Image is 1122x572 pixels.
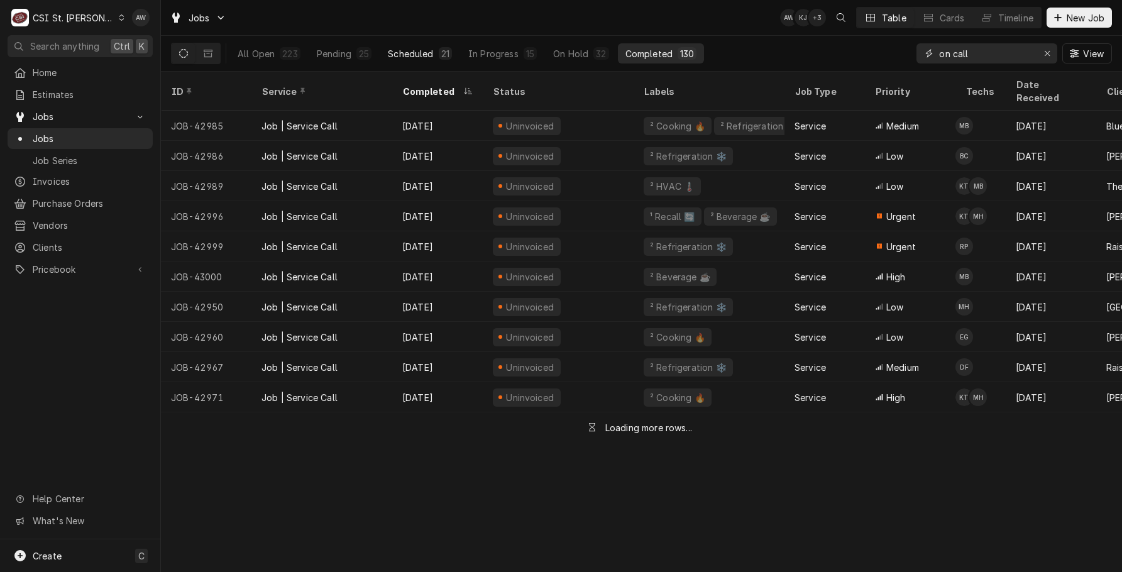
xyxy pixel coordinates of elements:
span: Clients [33,241,146,254]
div: ² HVAC 🌡️ [649,180,696,193]
span: High [886,270,906,283]
div: Service [795,119,826,133]
button: Search anythingCtrlK [8,35,153,57]
span: Vendors [33,219,146,232]
div: Service [795,210,826,223]
div: ² Refrigeration ❄️ [649,240,728,253]
div: MB [955,117,973,135]
div: Uninvoiced [505,300,556,314]
div: Alexandria Wilp's Avatar [780,9,798,26]
div: ¹ Recall 🔄 [649,210,696,223]
span: What's New [33,514,145,527]
div: ² Refrigeration ❄️ [649,300,728,314]
div: In Progress [468,47,519,60]
div: Moe Hamed's Avatar [969,207,987,225]
div: Date Received [1016,78,1084,104]
div: ² Beverage ☕️ [709,210,772,223]
div: Uninvoiced [505,361,556,374]
div: Uninvoiced [505,331,556,344]
div: 130 [680,47,694,60]
div: Service [795,391,826,404]
span: New Job [1064,11,1107,25]
span: Medium [886,119,919,133]
div: David Ford's Avatar [955,358,973,376]
div: [DATE] [1006,292,1096,322]
div: JOB-42950 [161,292,251,322]
div: ² Cooking 🔥 [649,391,707,404]
div: Service [795,180,826,193]
div: Moe Hamed's Avatar [969,388,987,406]
span: Purchase Orders [33,197,146,210]
div: Completed [402,85,460,98]
div: JOB-42960 [161,322,251,352]
div: Labels [644,85,774,98]
div: 32 [596,47,606,60]
span: Urgent [886,210,916,223]
a: Estimates [8,84,153,105]
a: Clients [8,237,153,258]
span: Urgent [886,240,916,253]
div: MH [969,388,987,406]
div: Job | Service Call [261,300,338,314]
div: [DATE] [1006,111,1096,141]
span: Jobs [33,132,146,145]
div: [DATE] [392,231,483,261]
div: [DATE] [392,292,483,322]
button: Erase input [1037,43,1057,63]
div: MB [955,268,973,285]
div: Uninvoiced [505,119,556,133]
div: Uninvoiced [505,270,556,283]
a: Vendors [8,215,153,236]
span: K [139,40,145,53]
div: Brad Cope's Avatar [955,147,973,165]
div: Job | Service Call [261,391,338,404]
span: Ctrl [114,40,130,53]
div: AW [132,9,150,26]
div: ² Refrigeration ❄️ [649,361,728,374]
span: Create [33,551,62,561]
div: Uninvoiced [505,391,556,404]
div: Job | Service Call [261,150,338,163]
div: [DATE] [392,261,483,292]
span: Low [886,331,903,344]
a: Jobs [8,128,153,149]
div: Job | Service Call [261,180,338,193]
div: All Open [238,47,275,60]
div: [DATE] [392,141,483,171]
div: ² Refrigeration ❄️ [719,119,798,133]
div: Timeline [998,11,1033,25]
div: JOB-42986 [161,141,251,171]
div: Job | Service Call [261,119,338,133]
div: Service [261,85,380,98]
div: Eric Guard's Avatar [955,328,973,346]
input: Keyword search [939,43,1033,63]
div: Ken Jiricek's Avatar [795,9,812,26]
div: [DATE] [1006,322,1096,352]
div: MH [955,298,973,316]
div: Service [795,240,826,253]
div: Job | Service Call [261,270,338,283]
div: [DATE] [392,322,483,352]
button: New Job [1047,8,1112,28]
div: AW [780,9,798,26]
div: Service [795,331,826,344]
div: Mike Baker's Avatar [955,117,973,135]
div: Loading more rows... [605,421,692,434]
a: Go to Help Center [8,488,153,509]
div: Moe Hamed's Avatar [955,298,973,316]
a: Invoices [8,171,153,192]
div: KT [955,177,973,195]
div: ² Refrigeration ❄️ [649,150,728,163]
div: DF [955,358,973,376]
div: Alexandria Wilp's Avatar [132,9,150,26]
div: 15 [526,47,534,60]
span: C [138,549,145,563]
div: Cards [940,11,965,25]
div: [DATE] [1006,231,1096,261]
button: View [1062,43,1112,63]
div: [DATE] [392,201,483,231]
span: Medium [886,361,919,374]
div: Ryan Potts's Avatar [955,238,973,255]
span: Low [886,180,903,193]
span: Low [886,150,903,163]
